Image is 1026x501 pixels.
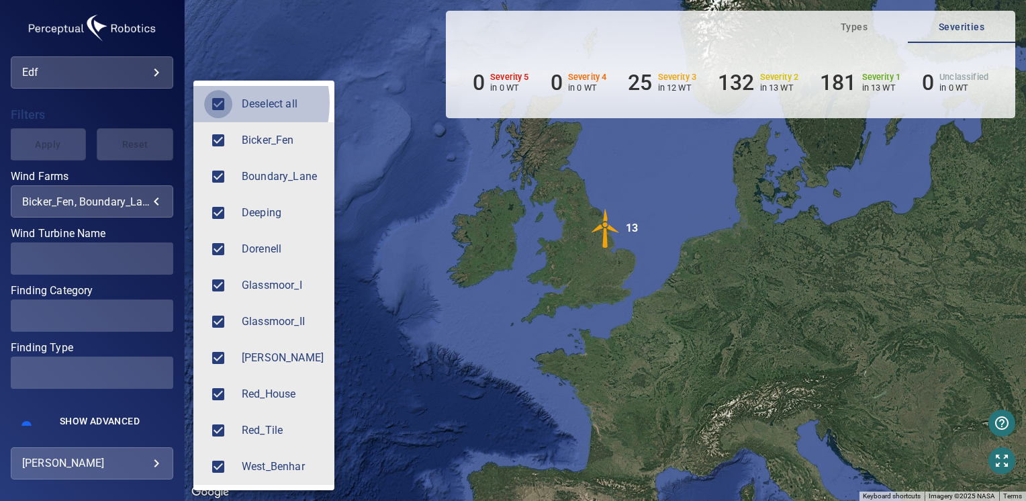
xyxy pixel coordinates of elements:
[242,205,324,221] div: Wind Farms Deeping
[242,459,324,475] span: West_Benhar
[204,235,232,263] span: Dorenell
[242,314,324,330] div: Wind Farms Glassmoor_II
[204,453,232,481] span: West_Benhar
[242,241,324,257] span: Dorenell
[242,277,324,293] span: Glassmoor_I
[242,422,324,439] span: Red_Tile
[242,459,324,475] div: Wind Farms West_Benhar
[242,169,324,185] div: Wind Farms Boundary_Lane
[242,314,324,330] span: Glassmoor_II
[204,380,232,408] span: Red_House
[242,96,324,112] span: Deselect all
[242,350,324,366] span: [PERSON_NAME]
[204,308,232,336] span: Glassmoor_II
[193,81,334,490] ul: Bicker_Fen, Boundary_Lane, Deeping, Dorenell, Glassmoor_I, Glassmoor_II, [PERSON_NAME], Red_House...
[204,344,232,372] span: Langley
[242,386,324,402] span: Red_House
[204,199,232,227] span: Deeping
[242,132,324,148] div: Wind Farms Bicker_Fen
[242,386,324,402] div: Wind Farms Red_House
[242,241,324,257] div: Wind Farms Dorenell
[242,205,324,221] span: Deeping
[242,350,324,366] div: Wind Farms Langley
[242,277,324,293] div: Wind Farms Glassmoor_I
[242,422,324,439] div: Wind Farms Red_Tile
[242,169,324,185] span: Boundary_Lane
[204,163,232,191] span: Boundary_Lane
[204,271,232,300] span: Glassmoor_I
[204,126,232,154] span: Bicker_Fen
[204,416,232,445] span: Red_Tile
[242,132,324,148] span: Bicker_Fen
